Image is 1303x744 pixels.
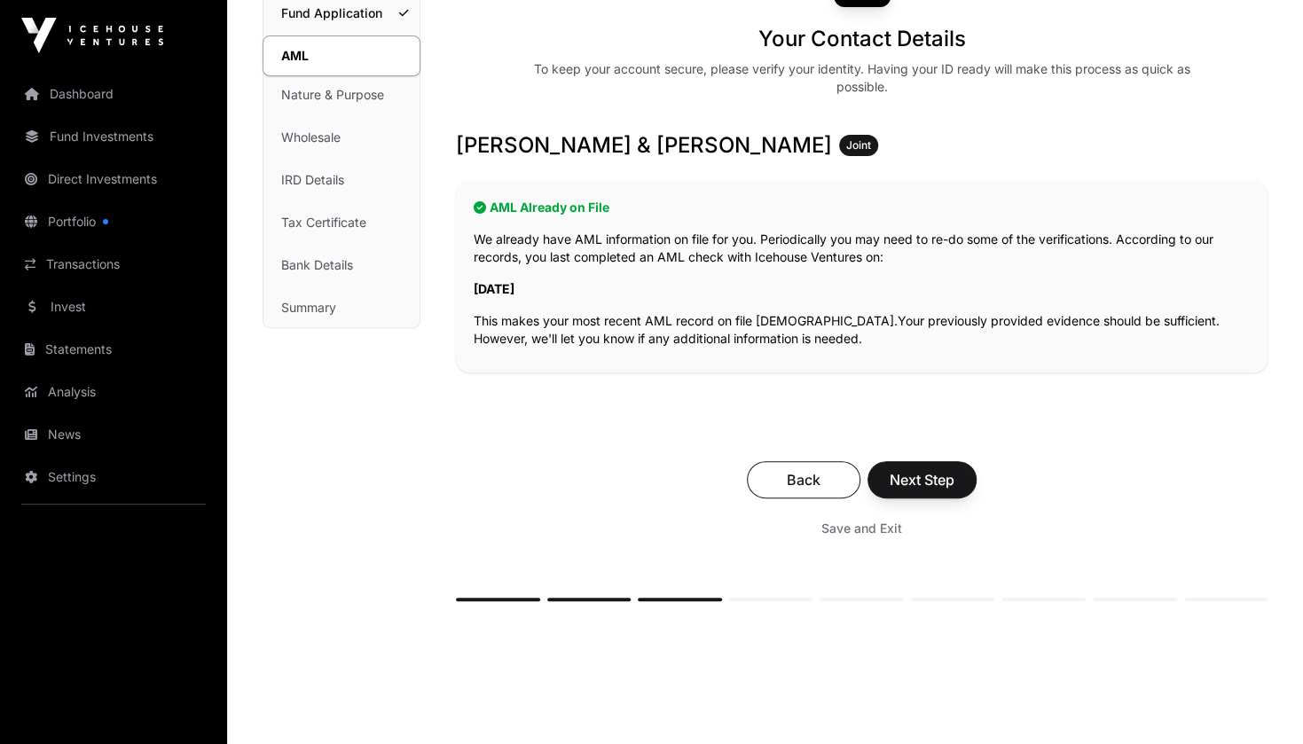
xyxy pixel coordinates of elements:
a: IRD Details [263,161,420,200]
a: Dashboard [14,74,213,114]
div: To keep your account secure, please verify your identity. Having your ID ready will make this pro... [522,60,1203,96]
span: Joint [846,138,871,153]
a: Nature & Purpose [263,75,420,114]
h1: Your Contact Details [758,25,966,53]
a: Direct Investments [14,160,213,199]
a: Transactions [14,245,213,284]
a: AML [263,35,420,76]
span: Save and Exit [821,520,902,537]
p: This makes your most recent AML record on file [DEMOGRAPHIC_DATA]. [474,312,1250,348]
a: Analysis [14,372,213,411]
a: Bank Details [263,246,420,285]
a: Summary [263,288,420,327]
a: Fund Investments [14,117,213,156]
span: Back [769,469,838,490]
h3: [PERSON_NAME] & [PERSON_NAME] [456,131,1268,160]
iframe: Chat Widget [1214,659,1303,744]
button: Save and Exit [800,513,923,544]
a: Tax Certificate [263,203,420,242]
img: Icehouse Ventures Logo [21,18,163,53]
p: We already have AML information on file for you. Periodically you may need to re-do some of the v... [474,231,1250,266]
a: News [14,415,213,454]
p: [DATE] [474,280,1250,298]
h2: AML Already on File [474,199,1250,216]
button: Next Step [867,461,977,498]
a: Statements [14,330,213,369]
a: Invest [14,287,213,326]
a: Settings [14,458,213,497]
span: Next Step [890,469,954,490]
a: Portfolio [14,202,213,241]
a: Wholesale [263,118,420,157]
button: Back [747,461,860,498]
